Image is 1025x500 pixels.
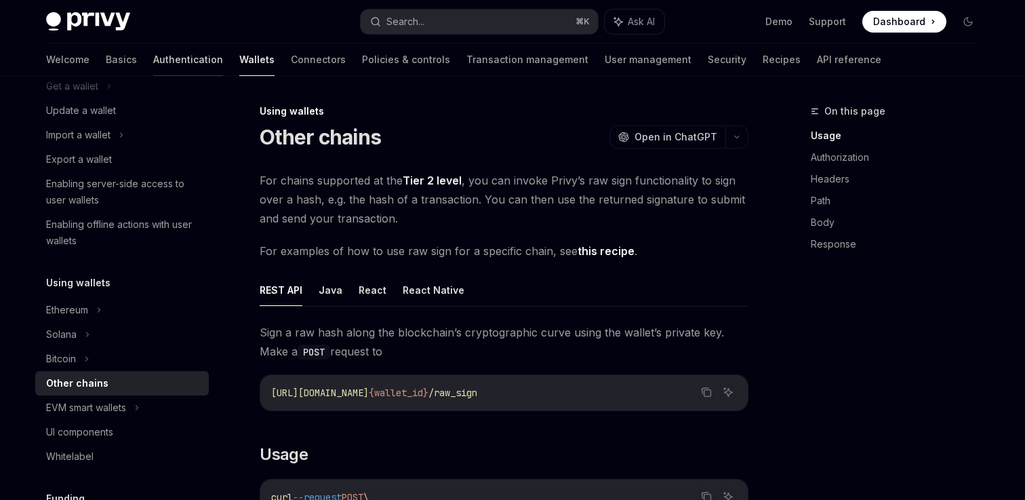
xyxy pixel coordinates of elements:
[260,242,748,261] span: For examples of how to use raw sign for a specific chain, see .
[35,212,209,253] a: Enabling offline actions with user wallets
[824,103,885,119] span: On this page
[35,371,209,396] a: Other chains
[609,126,725,149] button: Open in ChatGPT
[46,375,108,391] div: Other chains
[628,15,655,28] span: Ask AI
[576,16,590,27] span: ⌘ K
[428,387,477,399] span: /raw_sign
[708,43,746,76] a: Security
[46,176,201,208] div: Enabling server-side access to user wallets
[46,326,77,343] div: Solana
[260,274,302,306] button: REST API
[271,387,369,399] span: [URL][DOMAIN_NAME]
[765,15,792,28] a: Demo
[35,444,209,469] a: Whitelabel
[46,424,113,440] div: UI components
[957,11,979,33] button: Toggle dark mode
[862,11,946,33] a: Dashboard
[763,43,801,76] a: Recipes
[635,130,717,144] span: Open in ChatGPT
[605,9,664,34] button: Ask AI
[46,151,112,168] div: Export a wallet
[811,212,990,233] a: Body
[362,43,450,76] a: Policies & controls
[46,351,76,367] div: Bitcoin
[369,387,428,399] span: {wallet_id}
[46,102,116,119] div: Update a wallet
[291,43,346,76] a: Connectors
[605,43,691,76] a: User management
[403,274,464,306] button: React Native
[46,275,110,291] h5: Using wallets
[817,43,881,76] a: API reference
[578,244,635,258] a: this recipe
[403,174,462,188] a: Tier 2 level
[35,172,209,212] a: Enabling server-side access to user wallets
[46,302,88,318] div: Ethereum
[811,190,990,212] a: Path
[35,98,209,123] a: Update a wallet
[46,448,94,465] div: Whitelabel
[260,444,308,465] span: Usage
[361,9,598,34] button: Search...⌘K
[46,43,89,76] a: Welcome
[260,323,748,361] span: Sign a raw hash along the blockchain’s cryptographic curve using the wallet’s private key. Make a...
[260,104,748,118] div: Using wallets
[873,15,925,28] span: Dashboard
[319,274,342,306] button: Java
[811,168,990,190] a: Headers
[359,274,386,306] button: React
[239,43,275,76] a: Wallets
[153,43,223,76] a: Authentication
[260,125,381,149] h1: Other chains
[811,125,990,147] a: Usage
[46,216,201,249] div: Enabling offline actions with user wallets
[260,171,748,228] span: For chains supported at the , you can invoke Privy’s raw sign functionality to sign over a hash, ...
[698,383,715,401] button: Copy the contents from the code block
[46,12,130,31] img: dark logo
[811,147,990,168] a: Authorization
[386,14,424,30] div: Search...
[809,15,846,28] a: Support
[106,43,137,76] a: Basics
[719,383,737,401] button: Ask AI
[35,420,209,444] a: UI components
[811,233,990,255] a: Response
[466,43,588,76] a: Transaction management
[46,127,110,143] div: Import a wallet
[298,345,330,360] code: POST
[35,147,209,172] a: Export a wallet
[46,400,126,416] div: EVM smart wallets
